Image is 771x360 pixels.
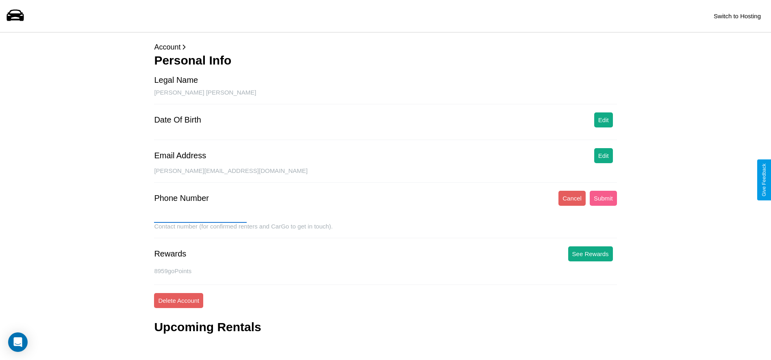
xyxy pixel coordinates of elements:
div: Date Of Birth [154,115,201,125]
button: Delete Account [154,293,203,308]
div: [PERSON_NAME] [PERSON_NAME] [154,89,617,104]
button: Switch to Hosting [710,9,765,24]
div: Email Address [154,151,206,160]
div: Open Intercom Messenger [8,332,28,352]
button: Edit [594,112,613,127]
button: Edit [594,148,613,163]
div: Give Feedback [761,164,767,196]
div: Legal Name [154,75,198,85]
button: Cancel [558,191,586,206]
p: 8959 goPoints [154,265,617,276]
div: Phone Number [154,194,209,203]
button: See Rewards [568,246,613,261]
div: Rewards [154,249,186,259]
h3: Personal Info [154,54,617,67]
h3: Upcoming Rentals [154,320,261,334]
div: [PERSON_NAME][EMAIL_ADDRESS][DOMAIN_NAME] [154,167,617,183]
div: Contact number (for confirmed renters and CarGo to get in touch). [154,223,617,238]
button: Submit [590,191,617,206]
p: Account [154,41,617,54]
